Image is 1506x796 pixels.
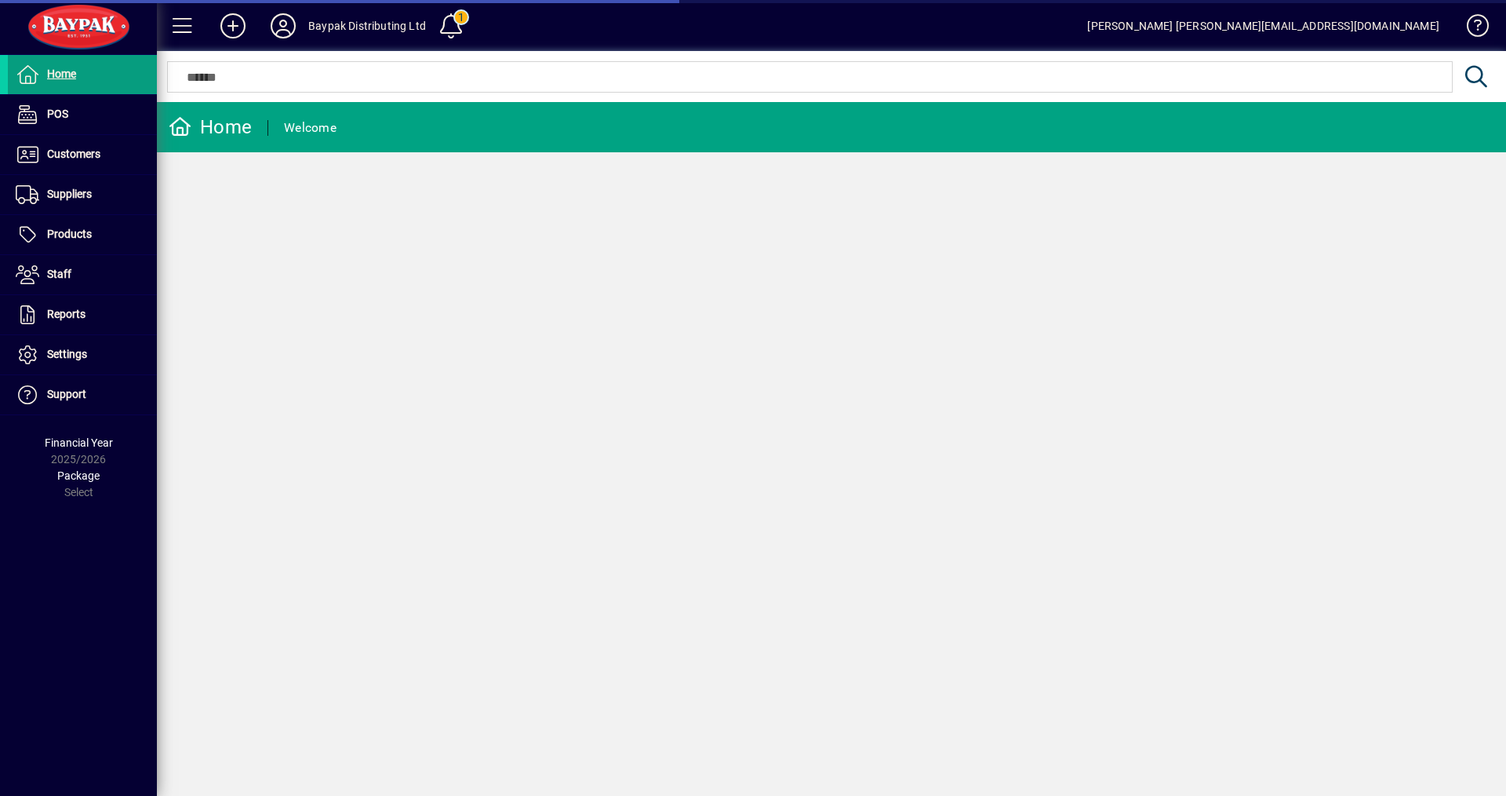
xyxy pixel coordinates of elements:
[8,95,157,134] a: POS
[47,268,71,280] span: Staff
[8,295,157,334] a: Reports
[47,388,86,400] span: Support
[8,135,157,174] a: Customers
[8,375,157,414] a: Support
[47,228,92,240] span: Products
[47,68,76,80] span: Home
[8,175,157,214] a: Suppliers
[8,335,157,374] a: Settings
[57,469,100,482] span: Package
[284,115,336,141] div: Welcome
[308,13,426,38] div: Baypak Distributing Ltd
[258,12,308,40] button: Profile
[47,308,85,320] span: Reports
[1087,13,1439,38] div: [PERSON_NAME] [PERSON_NAME][EMAIL_ADDRESS][DOMAIN_NAME]
[8,215,157,254] a: Products
[208,12,258,40] button: Add
[8,255,157,294] a: Staff
[1455,3,1486,54] a: Knowledge Base
[47,348,87,360] span: Settings
[47,188,92,200] span: Suppliers
[169,115,252,140] div: Home
[45,436,113,449] span: Financial Year
[47,148,100,160] span: Customers
[47,108,68,120] span: POS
